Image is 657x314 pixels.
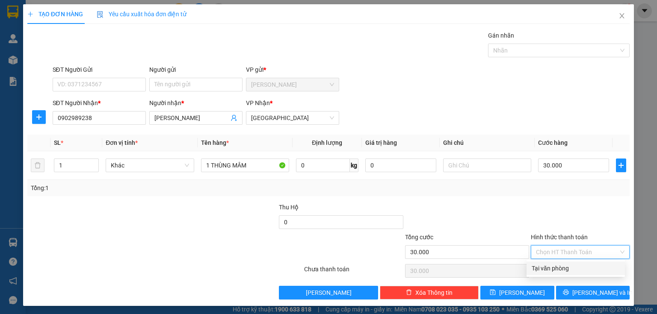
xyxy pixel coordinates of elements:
[380,286,479,299] button: deleteXóa Thông tin
[616,158,626,172] button: plus
[619,12,625,19] span: close
[365,158,436,172] input: 0
[97,11,104,18] img: icon
[610,4,634,28] button: Close
[149,98,243,108] div: Người nhận
[350,158,358,172] span: kg
[563,289,569,296] span: printer
[111,159,189,172] span: Khác
[53,65,146,74] div: SĐT Người Gửi
[499,288,545,297] span: [PERSON_NAME]
[279,286,378,299] button: [PERSON_NAME]
[572,288,632,297] span: [PERSON_NAME] và In
[616,162,626,169] span: plus
[31,183,254,193] div: Tổng: 1
[149,65,243,74] div: Người gửi
[27,11,83,18] span: TẠO ĐƠN HÀNG
[490,289,496,296] span: save
[106,139,138,146] span: Đơn vị tính
[54,139,61,146] span: SL
[31,158,44,172] button: delete
[251,78,334,91] span: Phan Rang
[405,234,433,241] span: Tổng cước
[415,288,453,297] span: Xóa Thông tin
[231,114,237,121] span: user-add
[27,11,33,17] span: plus
[53,98,146,108] div: SĐT Người Nhận
[556,286,630,299] button: printer[PERSON_NAME] và In
[201,158,289,172] input: VD: Bàn, Ghế
[480,286,554,299] button: save[PERSON_NAME]
[251,112,334,124] span: Sài Gòn
[488,32,514,39] label: Gán nhãn
[279,204,299,211] span: Thu Hộ
[246,100,270,106] span: VP Nhận
[201,139,229,146] span: Tên hàng
[306,288,352,297] span: [PERSON_NAME]
[312,139,342,146] span: Định lượng
[33,114,45,120] span: plus
[443,158,531,172] input: Ghi Chú
[32,110,46,124] button: plus
[365,139,397,146] span: Giá trị hàng
[406,289,412,296] span: delete
[303,264,404,279] div: Chưa thanh toán
[97,11,187,18] span: Yêu cầu xuất hóa đơn điện tử
[531,234,588,241] label: Hình thức thanh toán
[538,139,568,146] span: Cước hàng
[440,135,535,151] th: Ghi chú
[246,65,339,74] div: VP gửi
[532,264,620,273] div: Tại văn phòng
